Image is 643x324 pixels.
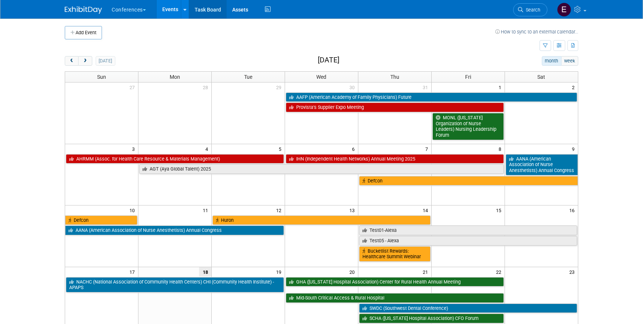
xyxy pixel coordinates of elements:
[495,205,505,215] span: 15
[278,144,285,153] span: 5
[561,56,578,66] button: week
[359,246,431,262] a: Bucketlist Rewards: Healthcare Summit Webinar
[422,82,431,92] span: 31
[537,74,545,80] span: Sat
[131,144,138,153] span: 3
[359,314,504,323] a: SCHA ([US_STATE] Hospital Association) CFO Forum
[202,205,211,215] span: 11
[318,56,339,64] h2: [DATE]
[523,7,540,13] span: Search
[506,154,578,175] a: AANA (American Association of Nurse Anesthetists) Annual Congress
[571,144,578,153] span: 9
[422,205,431,215] span: 14
[78,56,92,66] button: next
[349,205,358,215] span: 13
[495,267,505,276] span: 22
[275,82,285,92] span: 29
[349,267,358,276] span: 20
[97,74,106,80] span: Sun
[286,154,504,164] a: IHN (Independent Health Networks) Annual Meeting 2025
[65,6,102,14] img: ExhibitDay
[571,82,578,92] span: 2
[66,277,284,292] a: NACHC (National Association of Community Health Centers) CHI (Community Health Institute) - APAPS
[422,267,431,276] span: 21
[359,226,577,235] a: Test01-Alexa
[275,205,285,215] span: 12
[65,226,284,235] a: AANA (American Association of Nurse Anesthetists) Annual Congress
[513,3,547,16] a: Search
[425,144,431,153] span: 7
[202,82,211,92] span: 28
[286,277,504,287] a: GHA ([US_STATE] Hospital Association) Center for Rural Health Annual Meeting
[66,154,284,164] a: AHRMM (Assoc. for Health Care Resource & Materials Management)
[495,29,578,35] a: How to sync to an external calendar...
[205,144,211,153] span: 4
[212,216,431,225] a: Huron
[286,103,504,112] a: Provista’s Supplier Expo Meeting
[498,82,505,92] span: 1
[199,267,211,276] span: 18
[359,304,577,313] a: SWDC (Southwest Dental Conference)
[359,236,577,246] a: Test05 - Alexa
[129,267,138,276] span: 17
[542,56,562,66] button: month
[359,176,578,186] a: Defcon
[286,93,577,102] a: AAFP (American Academy of Family Physicians) Future
[316,74,326,80] span: Wed
[244,74,252,80] span: Tue
[557,3,571,17] img: Erin Anderson
[96,56,115,66] button: [DATE]
[65,216,137,225] a: Defcon
[170,74,180,80] span: Mon
[569,205,578,215] span: 16
[465,74,471,80] span: Fri
[569,267,578,276] span: 23
[498,144,505,153] span: 8
[390,74,399,80] span: Thu
[275,267,285,276] span: 19
[432,113,504,140] a: MONL ([US_STATE] Organization of Nurse Leaders) Nursing Leadership Forum
[65,26,102,39] button: Add Event
[139,164,503,174] a: AGT (Aya Global Talent) 2025
[349,82,358,92] span: 30
[286,293,504,303] a: Mid-South Critical Access & Rural Hospital
[129,82,138,92] span: 27
[129,205,138,215] span: 10
[65,56,79,66] button: prev
[351,144,358,153] span: 6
